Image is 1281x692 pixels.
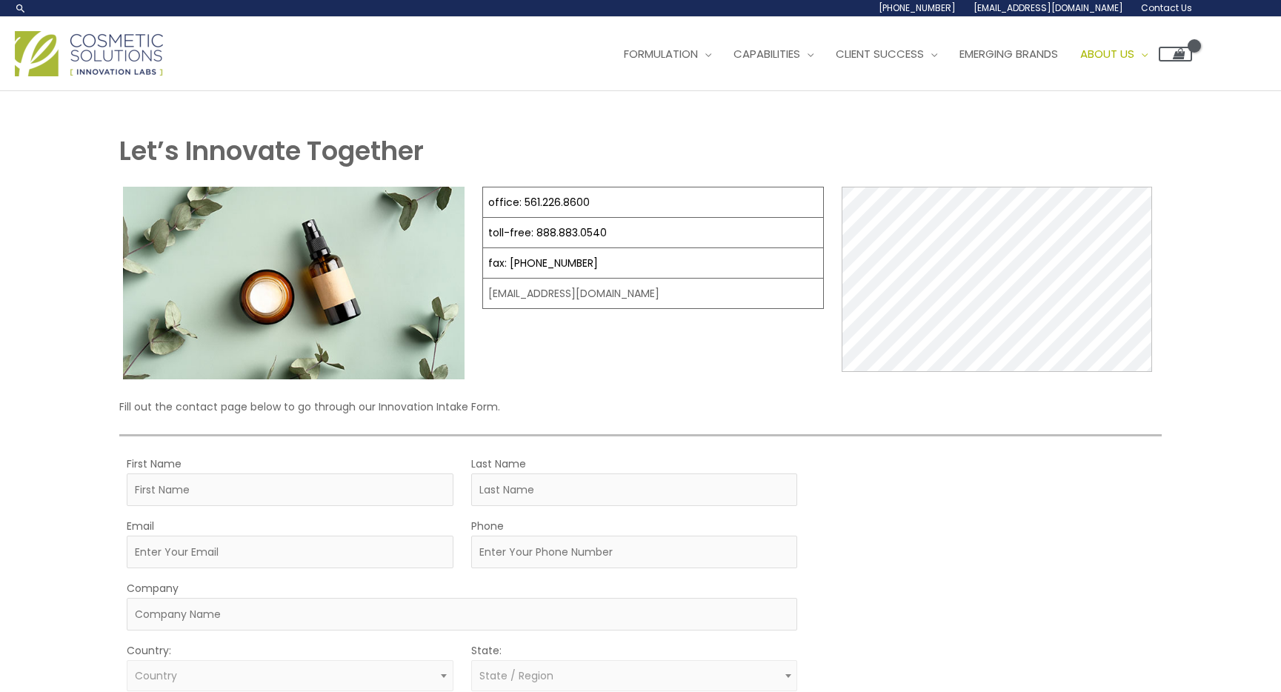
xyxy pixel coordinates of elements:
[471,641,502,660] label: State:
[722,32,825,76] a: Capabilities
[127,454,182,473] label: First Name
[127,579,179,598] label: Company
[127,598,798,631] input: Company Name
[119,133,424,169] strong: Let’s Innovate Together
[471,454,526,473] label: Last Name
[733,46,800,61] span: Capabilities
[127,516,154,536] label: Email
[15,31,163,76] img: Cosmetic Solutions Logo
[488,225,607,240] a: toll-free: 888.883.0540
[1080,46,1134,61] span: About Us
[471,536,798,568] input: Enter Your Phone Number
[488,195,590,210] a: office: 561.226.8600
[127,473,453,506] input: First Name
[948,32,1069,76] a: Emerging Brands
[1159,47,1192,61] a: View Shopping Cart, empty
[879,1,956,14] span: [PHONE_NUMBER]
[471,516,504,536] label: Phone
[959,46,1058,61] span: Emerging Brands
[1069,32,1159,76] a: About Us
[1141,1,1192,14] span: Contact Us
[825,32,948,76] a: Client Success
[974,1,1123,14] span: [EMAIL_ADDRESS][DOMAIN_NAME]
[135,668,177,683] span: Country
[127,536,453,568] input: Enter Your Email
[488,256,598,270] a: fax: [PHONE_NUMBER]
[836,46,924,61] span: Client Success
[613,32,722,76] a: Formulation
[602,32,1192,76] nav: Site Navigation
[482,279,823,309] td: [EMAIL_ADDRESS][DOMAIN_NAME]
[479,668,553,683] span: State / Region
[123,187,465,379] img: Contact page image for private label skincare manufacturer Cosmetic solutions shows a skin care b...
[119,397,1162,416] p: Fill out the contact page below to go through our Innovation Intake Form.
[15,2,27,14] a: Search icon link
[471,473,798,506] input: Last Name
[624,46,698,61] span: Formulation
[127,641,171,660] label: Country:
